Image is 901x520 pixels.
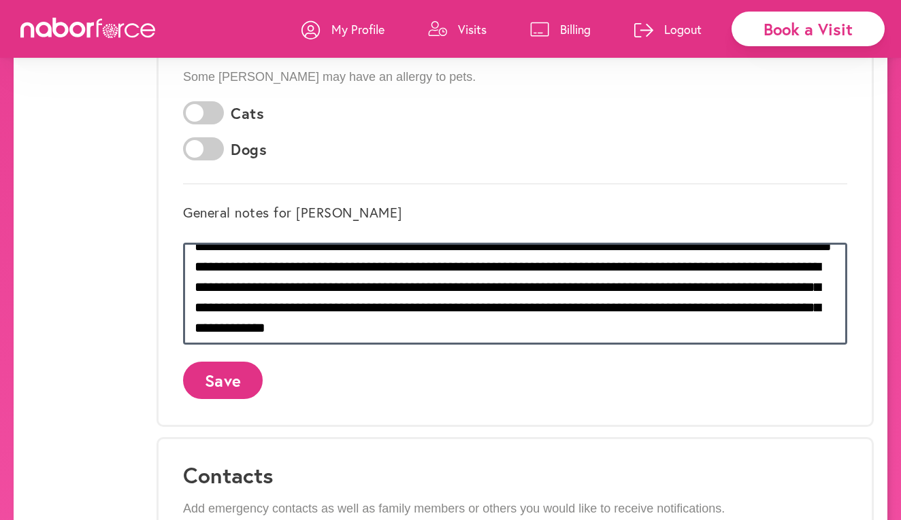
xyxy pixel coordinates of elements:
[732,12,885,46] div: Book a Visit
[634,9,702,50] a: Logout
[664,21,702,37] p: Logout
[331,21,384,37] p: My Profile
[183,41,384,58] label: Do you have pets in your home?
[458,21,487,37] p: Visits
[183,462,847,488] h3: Contacts
[231,141,267,158] label: Dogs
[530,9,591,50] a: Billing
[183,70,847,85] p: Some [PERSON_NAME] may have an allergy to pets.
[560,21,591,37] p: Billing
[183,205,402,221] label: General notes for [PERSON_NAME]
[183,502,847,517] p: Add emergency contacts as well as family members or others you would like to receive notifications.
[183,362,263,399] button: Save
[301,9,384,50] a: My Profile
[231,105,264,122] label: Cats
[428,9,487,50] a: Visits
